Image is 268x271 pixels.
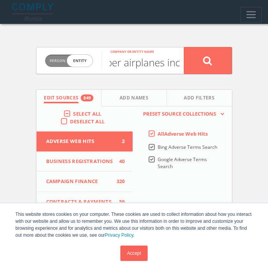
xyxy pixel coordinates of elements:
span: 320 [113,178,125,185]
button: Contracts & Payments59 [37,192,133,212]
button: Add Filters [167,90,232,106]
span: Bing Adverse Terms Search [158,144,217,150]
button: Business Registrations40 [37,151,133,172]
span: Add Names [120,94,148,103]
span: All Adverse Web Hits [158,130,208,137]
span: Person [50,58,65,64]
span: Preset Source Collections [139,110,220,118]
span: Business Registrations [46,158,113,165]
a: Accept [120,246,148,261]
p: This website stores cookies on your computer. These cookies are used to collect information about... [15,211,253,239]
span: Adverse Web Hits [46,138,113,145]
span: 2 [113,138,125,145]
div: 849 [81,94,93,101]
span: Deselect All [70,118,105,125]
span: Contracts & Payments [46,198,113,206]
span: Add Filters [184,94,215,103]
button: Adverse Web Hits2 [37,131,133,151]
span: Edit Sources [44,94,78,103]
span: 40 [113,158,125,165]
span: Select All [73,110,101,117]
button: Preset Source Collections [139,110,225,118]
button: Campaign Finance320 [37,172,133,192]
a: Privacy Policy [105,232,133,238]
span: Google Adverse Terms Search [158,156,207,170]
button: Add Names [102,90,167,106]
span: entity [67,55,93,67]
button: Edit Sources849 [37,90,102,106]
img: illumis [12,3,55,21]
span: 59 [113,198,125,206]
span: Campaign Finance [46,178,113,185]
button: Toggle navigation [240,7,262,22]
